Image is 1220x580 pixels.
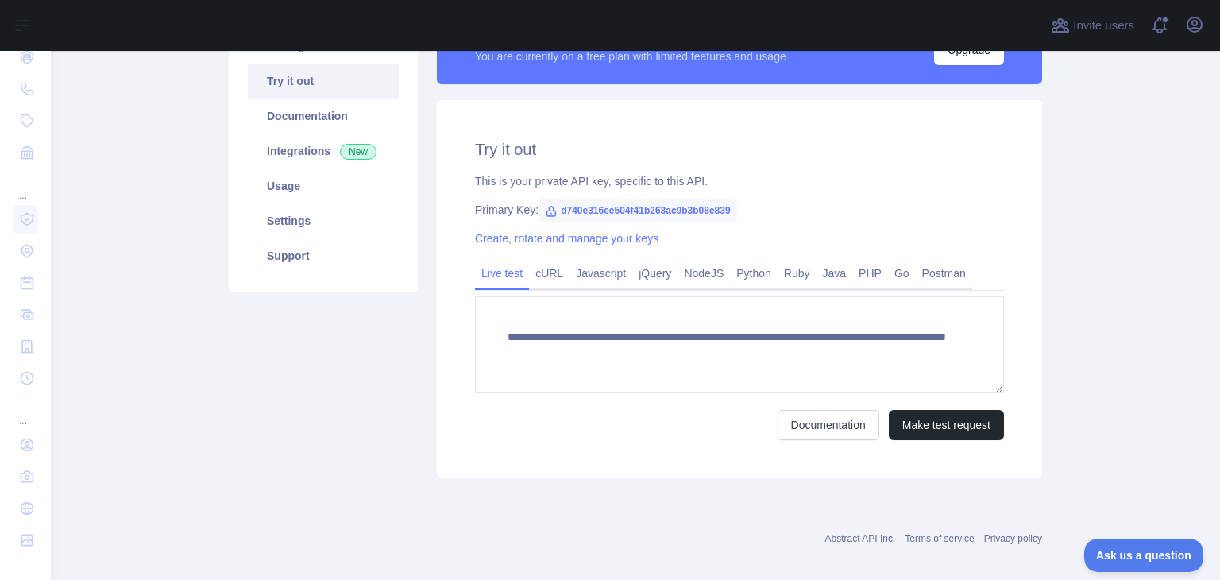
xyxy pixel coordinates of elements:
[916,261,972,286] a: Postman
[475,48,786,64] div: You are currently on a free plan with limited features and usage
[13,396,38,427] div: ...
[888,261,916,286] a: Go
[248,64,399,99] a: Try it out
[1073,17,1134,35] span: Invite users
[475,232,658,245] a: Create, rotate and manage your keys
[475,173,1004,189] div: This is your private API key, specific to this API.
[475,261,529,286] a: Live test
[248,133,399,168] a: Integrations New
[340,144,376,160] span: New
[778,410,879,440] a: Documentation
[778,261,817,286] a: Ruby
[248,168,399,203] a: Usage
[248,99,399,133] a: Documentation
[1048,13,1137,38] button: Invite users
[248,203,399,238] a: Settings
[984,533,1042,544] a: Privacy policy
[529,261,569,286] a: cURL
[1084,539,1204,572] iframe: Toggle Customer Support
[730,261,778,286] a: Python
[825,533,896,544] a: Abstract API Inc.
[852,261,888,286] a: PHP
[539,199,737,222] span: d740e316ee504f41b263ac9b3b08e839
[569,261,632,286] a: Javascript
[632,261,678,286] a: jQuery
[248,238,399,273] a: Support
[475,138,1004,160] h2: Try it out
[13,170,38,202] div: ...
[475,202,1004,218] div: Primary Key:
[817,261,853,286] a: Java
[905,533,974,544] a: Terms of service
[889,410,1004,440] button: Make test request
[678,261,730,286] a: NodeJS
